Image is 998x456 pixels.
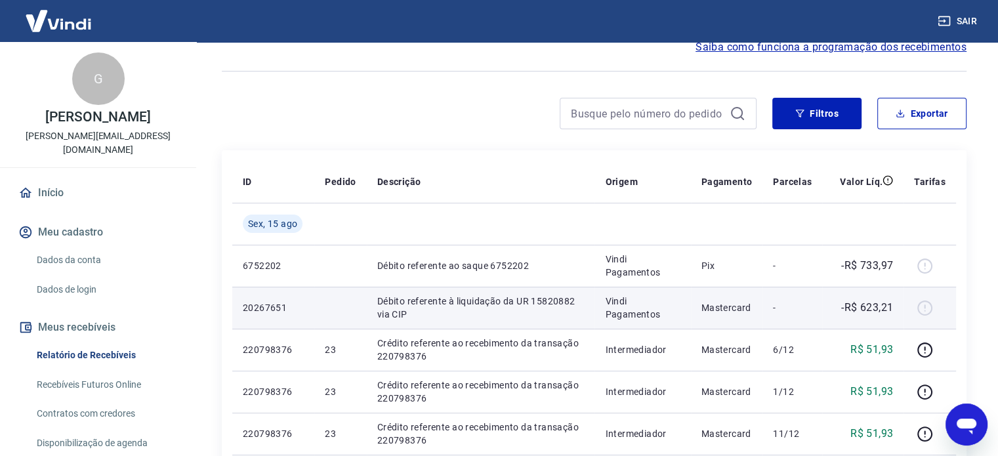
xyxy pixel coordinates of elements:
[850,426,893,442] p: R$ 51,93
[701,259,753,272] p: Pix
[773,301,812,314] p: -
[935,9,982,33] button: Sair
[31,342,180,369] a: Relatório de Recebíveis
[377,295,585,321] p: Débito referente à liquidação da UR 15820882 via CIP
[325,385,356,398] p: 23
[31,371,180,398] a: Recebíveis Futuros Online
[773,385,812,398] p: 1/12
[16,178,180,207] a: Início
[377,379,585,405] p: Crédito referente ao recebimento da transação 220798376
[605,343,680,356] p: Intermediador
[701,343,753,356] p: Mastercard
[31,276,180,303] a: Dados de login
[772,98,862,129] button: Filtros
[773,427,812,440] p: 11/12
[325,343,356,356] p: 23
[840,175,883,188] p: Valor Líq.
[10,129,186,157] p: [PERSON_NAME][EMAIL_ADDRESS][DOMAIN_NAME]
[850,384,893,400] p: R$ 51,93
[45,110,150,124] p: [PERSON_NAME]
[877,98,967,129] button: Exportar
[701,301,753,314] p: Mastercard
[914,175,946,188] p: Tarifas
[696,39,967,55] a: Saiba como funciona a programação dos recebimentos
[605,253,680,279] p: Vindi Pagamentos
[773,175,812,188] p: Parcelas
[243,427,304,440] p: 220798376
[16,1,101,41] img: Vindi
[605,175,637,188] p: Origem
[377,337,585,363] p: Crédito referente ao recebimento da transação 220798376
[243,301,304,314] p: 20267651
[243,259,304,272] p: 6752202
[605,385,680,398] p: Intermediador
[850,342,893,358] p: R$ 51,93
[377,259,585,272] p: Débito referente ao saque 6752202
[72,52,125,105] div: G
[248,217,297,230] span: Sex, 15 ago
[571,104,724,123] input: Busque pelo número do pedido
[243,385,304,398] p: 220798376
[31,247,180,274] a: Dados da conta
[605,427,680,440] p: Intermediador
[701,427,753,440] p: Mastercard
[31,400,180,427] a: Contratos com credores
[701,175,753,188] p: Pagamento
[946,404,988,446] iframe: Botão para abrir a janela de mensagens
[325,427,356,440] p: 23
[605,295,680,321] p: Vindi Pagamentos
[325,175,356,188] p: Pedido
[243,175,252,188] p: ID
[16,218,180,247] button: Meu cadastro
[841,300,893,316] p: -R$ 623,21
[841,258,893,274] p: -R$ 733,97
[701,385,753,398] p: Mastercard
[377,175,421,188] p: Descrição
[377,421,585,447] p: Crédito referente ao recebimento da transação 220798376
[243,343,304,356] p: 220798376
[16,313,180,342] button: Meus recebíveis
[773,259,812,272] p: -
[773,343,812,356] p: 6/12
